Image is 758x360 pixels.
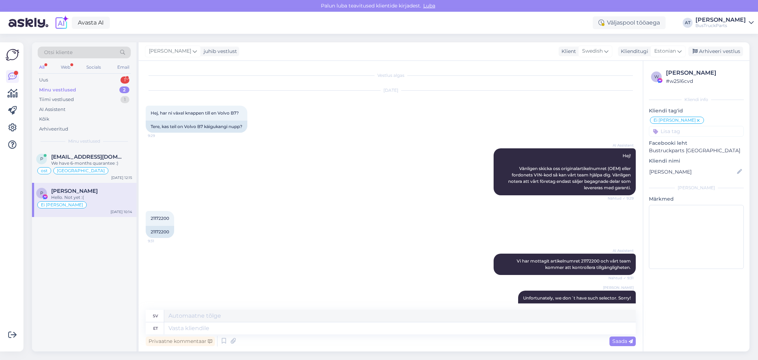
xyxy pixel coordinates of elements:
[116,63,131,72] div: Email
[695,17,754,28] a: [PERSON_NAME]BusTruckParts
[523,295,631,301] span: Unfortunately, we don´t have such selector. Sorry!
[649,147,744,154] p: Bustruckparts [GEOGRAPHIC_DATA]
[201,48,237,55] div: juhib vestlust
[649,126,744,137] input: Lisa tag
[666,69,742,77] div: [PERSON_NAME]
[146,226,174,238] div: 21172200
[39,86,76,94] div: Minu vestlused
[607,143,634,148] span: AI Assistent
[649,107,744,115] p: Kliendi tag'id
[111,209,132,215] div: [DATE] 10:14
[151,216,169,221] span: 21172200
[607,196,634,201] span: Nähtud ✓ 9:29
[39,96,74,103] div: Tiimi vestlused
[695,23,746,28] div: BusTruckParts
[68,138,100,144] span: Minu vestlused
[582,47,603,55] span: Swedish
[517,258,632,270] span: Vi har mottagit artikelnumret 21172200 och vårt team kommer att kontrollera tillgängligheten.
[111,175,132,180] div: [DATE] 12:15
[72,17,110,29] a: Avasta AI
[39,126,68,133] div: Arhiveeritud
[51,154,125,160] span: pecas@mssassistencia.pt
[120,96,129,103] div: 1
[146,337,215,346] div: Privaatne kommentaar
[153,310,158,322] div: sv
[39,106,65,113] div: AI Assistent
[666,77,742,85] div: # w25l6cvd
[41,169,48,173] span: ost
[421,2,437,9] span: Luba
[151,110,239,116] span: Hej, har ni växel knappen till en Volvo B7?
[85,63,102,72] div: Socials
[38,63,46,72] div: All
[649,185,744,191] div: [PERSON_NAME]
[688,47,743,56] div: Arhiveeri vestlus
[146,72,636,79] div: Vestlus algas
[559,48,576,55] div: Klient
[54,15,69,30] img: explore-ai
[603,285,634,290] span: [PERSON_NAME]
[40,190,43,196] span: P
[57,169,105,173] span: [GEOGRAPHIC_DATA]
[654,118,696,122] span: Ei [PERSON_NAME]
[654,74,659,79] span: w
[39,76,48,84] div: Uus
[607,275,634,281] span: Nähtud ✓ 9:31
[59,63,72,72] div: Web
[51,160,132,166] div: We have 6-months quarantee :)
[146,121,247,133] div: Tere, kas teil on Volvo B7 käigukangi nupp?
[649,96,744,103] div: Kliendi info
[148,133,174,138] span: 9:29
[153,322,158,334] div: et
[654,47,676,55] span: Estonian
[119,86,129,94] div: 2
[649,157,744,165] p: Kliendi nimi
[695,17,746,23] div: [PERSON_NAME]
[40,156,43,162] span: p
[146,87,636,94] div: [DATE]
[149,47,191,55] span: [PERSON_NAME]
[44,49,72,56] span: Otsi kliente
[612,338,633,344] span: Saada
[120,76,129,84] div: 1
[41,203,83,207] span: Ei [PERSON_NAME]
[148,238,174,244] span: 9:31
[593,16,666,29] div: Väljaspool tööaega
[649,195,744,203] p: Märkmed
[683,18,693,28] div: AT
[649,139,744,147] p: Facebooki leht
[6,48,19,62] img: Askly Logo
[39,116,49,123] div: Kõik
[618,48,648,55] div: Klienditugi
[51,194,132,201] div: Hello. Not yet :(
[607,248,634,253] span: AI Assistent
[649,168,736,176] input: Lisa nimi
[51,188,98,194] span: Peter Franzén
